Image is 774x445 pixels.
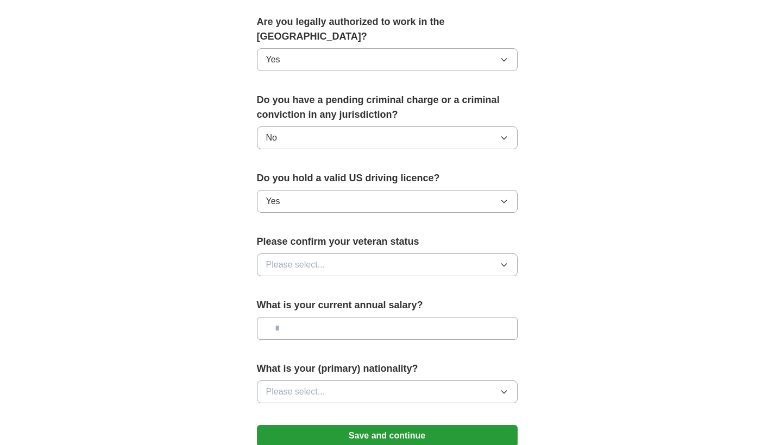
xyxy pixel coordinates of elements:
label: What is your current annual salary? [257,298,518,313]
button: Please select... [257,380,518,403]
button: Yes [257,48,518,71]
label: Do you have a pending criminal charge or a criminal conviction in any jurisdiction? [257,93,518,122]
label: Are you legally authorized to work in the [GEOGRAPHIC_DATA]? [257,15,518,44]
span: Please select... [266,258,325,271]
span: No [266,131,277,144]
span: Yes [266,53,280,66]
button: No [257,126,518,149]
button: Yes [257,190,518,213]
button: Please select... [257,253,518,276]
span: Yes [266,195,280,208]
label: Please confirm your veteran status [257,234,518,249]
label: Do you hold a valid US driving licence? [257,171,518,186]
label: What is your (primary) nationality? [257,361,518,376]
span: Please select... [266,385,325,398]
